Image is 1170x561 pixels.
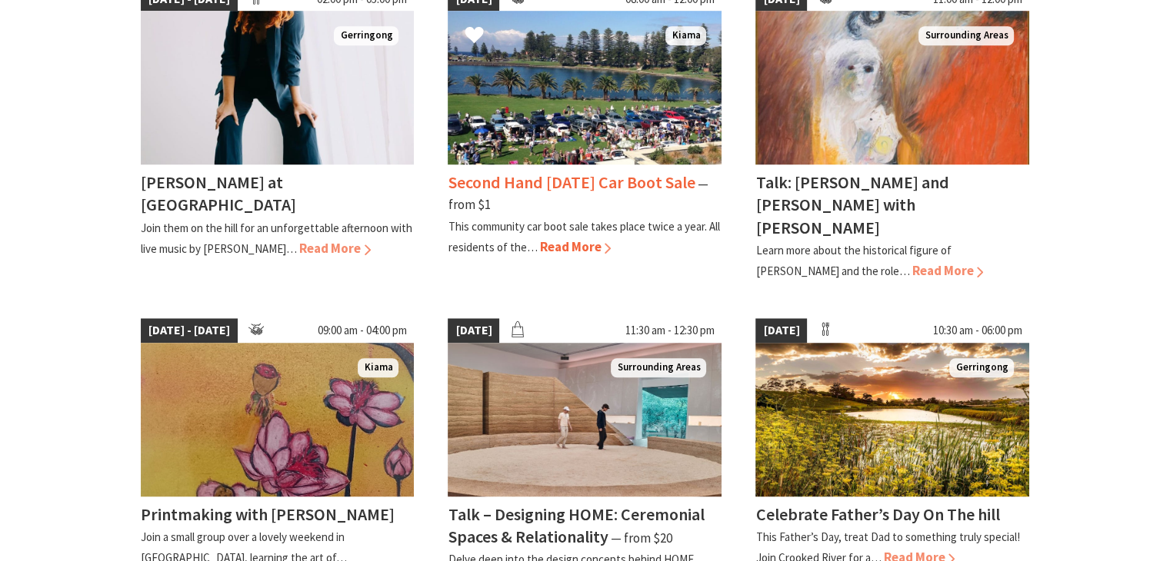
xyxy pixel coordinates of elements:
[448,11,722,164] img: Car boot sale
[755,503,999,525] h4: Celebrate Father’s Day On The hill
[141,11,415,164] img: Kay Proudlove
[755,343,1029,496] img: Crooked River Estate
[755,11,1029,164] img: An expressionist painting of a white figure appears in front of an orange and red backdrop
[448,318,499,343] span: [DATE]
[448,503,704,547] h4: Talk – Designing HOME: Ceremonial Spaces & Relationality
[448,171,695,193] h4: Second Hand [DATE] Car Boot Sale
[448,219,719,254] p: This community car boot sale takes place twice a year. All residents of the…
[449,10,499,62] button: Click to Favourite Second Hand Saturday Car Boot Sale
[665,26,706,45] span: Kiama
[918,26,1014,45] span: Surrounding Areas
[610,529,672,546] span: ⁠— from $20
[925,318,1029,343] span: 10:30 am - 06:00 pm
[141,318,238,343] span: [DATE] - [DATE]
[299,240,371,257] span: Read More
[755,318,807,343] span: [DATE]
[448,343,722,496] img: Two visitors stand in the middle ofn a circular stone art installation with sand in the middle
[611,358,706,377] span: Surrounding Areas
[912,262,983,279] span: Read More
[141,503,395,525] h4: Printmaking with [PERSON_NAME]
[141,221,412,256] p: Join them on the hill for an unforgettable afternoon with live music by [PERSON_NAME]…
[755,243,951,278] p: Learn more about the historical figure of [PERSON_NAME] and the role…
[141,171,296,215] h4: [PERSON_NAME] at [GEOGRAPHIC_DATA]
[539,238,611,255] span: Read More
[141,343,415,496] img: Printmaking
[755,171,948,237] h4: Talk: [PERSON_NAME] and [PERSON_NAME] with [PERSON_NAME]
[334,26,398,45] span: Gerringong
[309,318,414,343] span: 09:00 am - 04:00 pm
[358,358,398,377] span: Kiama
[949,358,1014,377] span: Gerringong
[617,318,722,343] span: 11:30 am - 12:30 pm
